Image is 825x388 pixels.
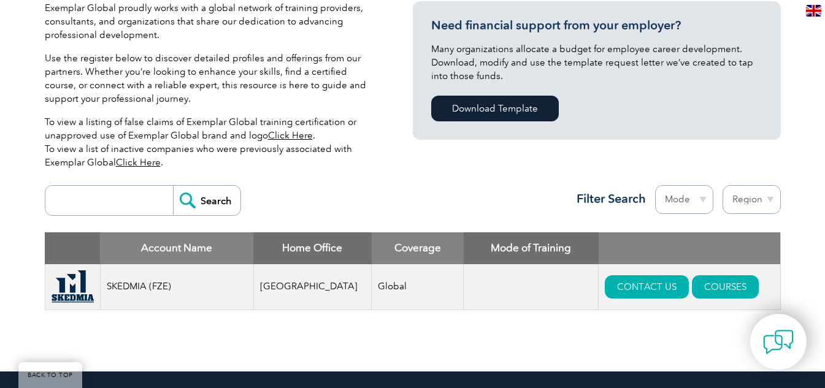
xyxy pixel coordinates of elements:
[372,264,464,310] td: Global
[431,96,559,121] a: Download Template
[268,130,313,141] a: Click Here
[692,275,759,299] a: COURSES
[45,51,376,105] p: Use the register below to discover detailed profiles and offerings from our partners. Whether you...
[599,232,780,264] th: : activate to sort column ascending
[253,264,372,310] td: [GEOGRAPHIC_DATA]
[569,191,646,207] h3: Filter Search
[431,42,762,83] p: Many organizations allocate a budget for employee career development. Download, modify and use th...
[18,362,82,388] a: BACK TO TOP
[372,232,464,264] th: Coverage: activate to sort column ascending
[806,5,821,17] img: en
[173,186,240,215] input: Search
[45,115,376,169] p: To view a listing of false claims of Exemplar Global training certification or unapproved use of ...
[253,232,372,264] th: Home Office: activate to sort column ascending
[52,270,94,303] img: 1455c067-b486-ed11-81ac-0022481565fd-logo.png
[464,232,599,264] th: Mode of Training: activate to sort column ascending
[605,275,689,299] a: CONTACT US
[100,232,253,264] th: Account Name: activate to sort column descending
[100,264,253,310] td: SKEDMIA (FZE)
[763,327,794,357] img: contact-chat.png
[45,1,376,42] p: Exemplar Global proudly works with a global network of training providers, consultants, and organ...
[116,157,161,168] a: Click Here
[431,18,762,33] h3: Need financial support from your employer?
